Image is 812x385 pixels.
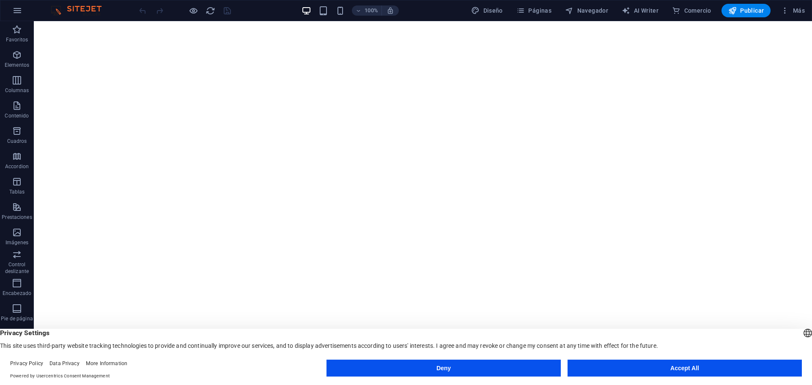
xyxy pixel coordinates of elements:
[672,6,711,15] span: Comercio
[2,214,32,221] p: Prestaciones
[471,6,503,15] span: Diseño
[5,239,28,246] p: Imágenes
[468,4,506,17] button: Diseño
[6,36,28,43] p: Favoritos
[618,4,662,17] button: AI Writer
[721,4,771,17] button: Publicar
[7,138,27,145] p: Cuadros
[206,6,215,16] i: Volver a cargar página
[5,87,29,94] p: Columnas
[777,4,808,17] button: Más
[5,112,29,119] p: Contenido
[728,6,764,15] span: Publicar
[468,4,506,17] div: Diseño (Ctrl+Alt+Y)
[565,6,608,15] span: Navegador
[5,163,29,170] p: Accordion
[562,4,612,17] button: Navegador
[49,5,112,16] img: Editor Logo
[622,6,658,15] span: AI Writer
[3,290,31,297] p: Encabezado
[513,4,555,17] button: Páginas
[352,5,382,16] button: 100%
[188,5,198,16] button: Haz clic para salir del modo de previsualización y seguir editando
[5,62,29,68] p: Elementos
[781,6,805,15] span: Más
[669,4,715,17] button: Comercio
[516,6,551,15] span: Páginas
[1,315,33,322] p: Pie de página
[205,5,215,16] button: reload
[387,7,394,14] i: Al redimensionar, ajustar el nivel de zoom automáticamente para ajustarse al dispositivo elegido.
[365,5,378,16] h6: 100%
[9,188,25,195] p: Tablas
